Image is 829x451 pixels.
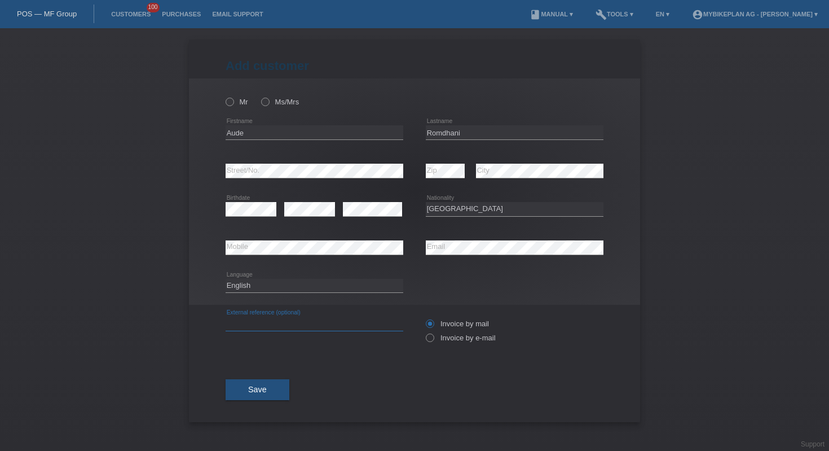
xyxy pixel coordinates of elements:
[650,11,675,17] a: EN ▾
[426,319,489,328] label: Invoice by mail
[261,98,299,106] label: Ms/Mrs
[524,11,579,17] a: bookManual ▾
[686,11,823,17] a: account_circleMybikeplan AG - [PERSON_NAME] ▾
[17,10,77,18] a: POS — MF Group
[206,11,268,17] a: Email Support
[105,11,156,17] a: Customers
[261,98,268,105] input: Ms/Mrs
[596,9,607,20] i: build
[226,98,248,106] label: Mr
[156,11,206,17] a: Purchases
[801,440,824,448] a: Support
[590,11,639,17] a: buildTools ▾
[147,3,160,12] span: 100
[692,9,703,20] i: account_circle
[530,9,541,20] i: book
[226,98,233,105] input: Mr
[226,59,603,73] h1: Add customer
[248,385,267,394] span: Save
[426,334,496,342] label: Invoice by e-mail
[226,379,289,401] button: Save
[426,319,433,334] input: Invoice by mail
[426,334,433,348] input: Invoice by e-mail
